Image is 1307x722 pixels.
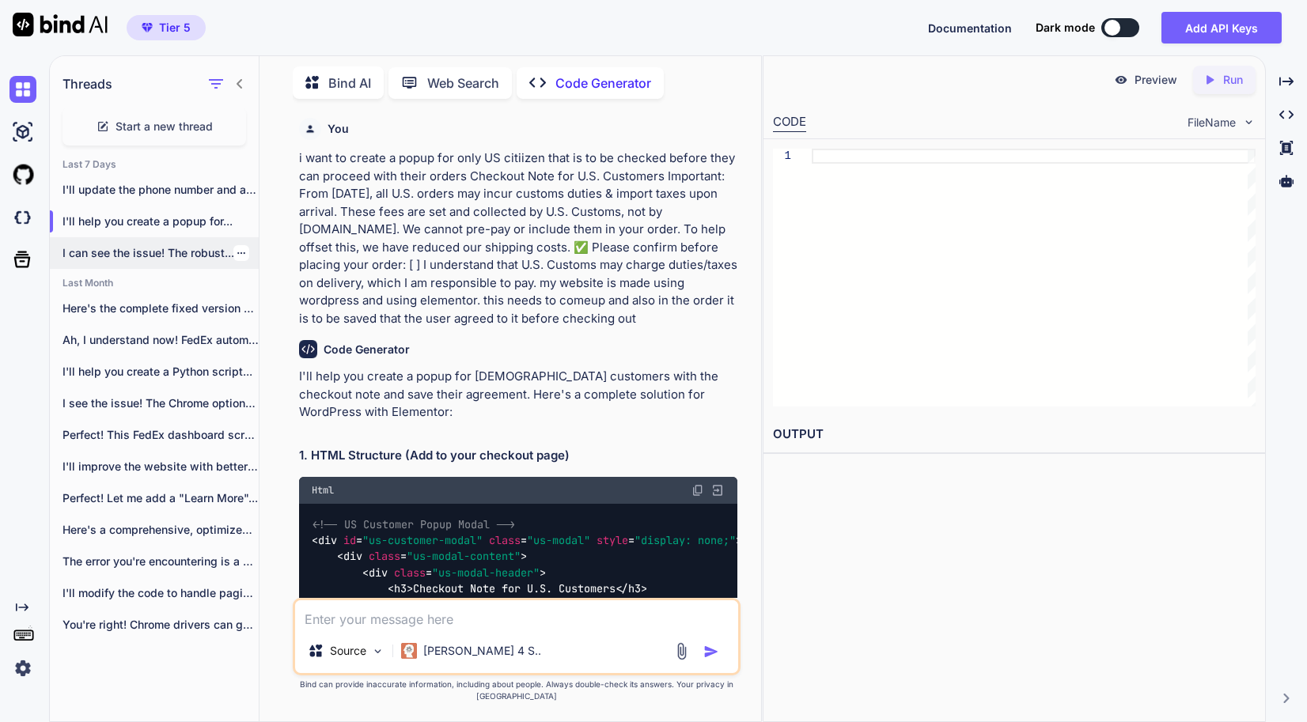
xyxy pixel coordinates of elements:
[9,161,36,188] img: githubLight
[527,533,590,547] span: "us-modal"
[1036,20,1095,36] span: Dark mode
[432,565,540,580] span: "us-modal-header"
[330,643,366,659] p: Source
[318,533,337,547] span: div
[1223,72,1243,88] p: Run
[1161,12,1282,43] button: Add API Keys
[127,15,206,40] button: premiumTier 5
[394,582,407,596] span: h3
[628,582,641,596] span: h3
[710,483,725,497] img: Open in Browser
[489,533,521,547] span: class
[63,332,259,348] p: Ah, I understand now! FedEx automatically created...
[9,204,36,231] img: darkCloudIdeIcon
[1135,72,1177,88] p: Preview
[362,533,483,547] span: "us-customer-modal"
[616,582,647,596] span: </ >
[703,644,719,660] img: icon
[928,20,1012,36] button: Documentation
[773,149,791,164] div: 1
[63,301,259,316] p: Here's the complete fixed version with the...
[63,617,259,633] p: You're right! Chrome drivers can get stuck...
[9,119,36,146] img: ai-studio
[1242,115,1256,129] img: chevron down
[63,214,259,229] p: I'll help you create a popup for...
[63,74,112,93] h1: Threads
[50,277,259,289] h2: Last Month
[116,119,213,134] span: Start a new thread
[324,342,410,357] h6: Code Generator
[362,565,546,580] span: < = >
[427,74,499,93] p: Web Search
[9,655,36,682] img: settings
[691,484,704,497] img: copy
[299,447,737,465] h2: 1. HTML Structure (Add to your checkout page)
[312,484,334,497] span: Html
[312,533,742,547] span: < = = = >
[63,585,259,601] p: I'll modify the code to handle pagination...
[1114,73,1128,87] img: preview
[142,23,153,32] img: premium
[388,582,413,596] span: < >
[369,565,388,580] span: div
[299,368,737,421] p: I'll help you create a popup for [DEMOGRAPHIC_DATA] customers with the checkout note and save the...
[63,459,259,474] p: I'll improve the website with better design,...
[394,565,426,580] span: class
[313,517,515,531] span: <!-- US Customer Popup Modal -->
[597,533,628,547] span: style
[773,113,806,132] div: CODE
[423,643,541,659] p: [PERSON_NAME] 4 S..
[63,427,259,443] p: Perfect! This FedEx dashboard screenshot is very...
[50,158,259,171] h2: Last 7 Days
[63,364,259,380] p: I'll help you create a Python script...
[63,182,259,198] p: I'll update the phone number and address...
[63,522,259,538] p: Here's a comprehensive, optimized version of your...
[9,76,36,103] img: chat
[343,533,356,547] span: id
[401,643,417,659] img: Claude 4 Sonnet
[63,554,259,569] p: The error you're encountering is a PHP...
[328,74,371,93] p: Bind AI
[672,642,691,660] img: attachment
[343,550,362,564] span: div
[63,490,259,506] p: Perfect! Let me add a "Learn More"...
[337,550,527,564] span: < = >
[369,550,400,564] span: class
[63,245,259,261] p: I can see the issue! The robust...
[63,395,259,411] p: I see the issue! The Chrome options...
[371,645,385,658] img: Pick Models
[328,121,349,137] h6: You
[928,21,1012,35] span: Documentation
[1188,115,1236,130] span: FileName
[407,550,521,564] span: "us-modal-content"
[13,13,108,36] img: Bind AI
[159,20,191,36] span: Tier 5
[293,679,741,702] p: Bind can provide inaccurate information, including about people. Always double-check its answers....
[299,149,737,327] p: i want to create a popup for only US citiizen that is to be checked before they can proceed with ...
[555,74,651,93] p: Code Generator
[635,533,736,547] span: "display: none;"
[763,416,1265,453] h2: OUTPUT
